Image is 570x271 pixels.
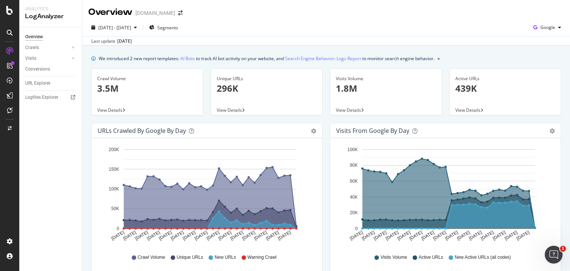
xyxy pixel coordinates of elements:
[138,254,165,261] span: Crawl Volume
[109,186,119,192] text: 100K
[158,230,173,241] text: [DATE]
[25,55,69,62] a: Visits
[182,230,197,241] text: [DATE]
[380,254,407,261] span: Visits Volume
[25,65,50,73] div: Conversions
[97,107,122,113] span: View Details
[456,230,471,241] text: [DATE]
[109,147,119,152] text: 200K
[25,94,58,101] div: Logfiles Explorer
[99,55,435,62] div: We introduced 2 new report templates: to track AI bot activity on your website, and to monitor se...
[180,55,195,62] a: AI Bots
[436,53,442,64] button: close banner
[336,107,361,113] span: View Details
[146,22,181,33] button: Segments
[229,230,244,241] text: [DATE]
[25,79,77,87] a: URL Explorer
[25,65,77,73] a: Conversions
[336,82,436,95] p: 1.8M
[355,226,358,231] text: 0
[91,55,561,62] div: info banner
[217,107,242,113] span: View Details
[504,230,518,241] text: [DATE]
[122,230,137,241] text: [DATE]
[25,94,77,101] a: Logfiles Explorer
[88,6,132,19] div: Overview
[550,128,555,134] div: gear
[98,144,314,247] svg: A chart.
[419,254,443,261] span: Active URLs
[25,44,69,52] a: Crawls
[350,163,358,168] text: 80K
[157,25,178,31] span: Segments
[468,230,483,241] text: [DATE]
[349,230,364,241] text: [DATE]
[25,6,76,12] div: Analytics
[545,246,563,264] iframe: Intercom live chat
[111,206,119,212] text: 50K
[540,24,555,30] span: Google
[110,230,125,241] text: [DATE]
[25,79,50,87] div: URL Explorer
[530,22,564,33] button: Google
[492,230,507,241] text: [DATE]
[336,75,436,82] div: Visits Volume
[217,75,317,82] div: Unique URLs
[135,9,175,17] div: [DOMAIN_NAME]
[109,167,119,172] text: 150K
[455,82,556,95] p: 439K
[350,210,358,215] text: 20K
[350,179,358,184] text: 60K
[97,82,197,95] p: 3.5M
[97,75,197,82] div: Crawl Volume
[134,230,149,241] text: [DATE]
[336,144,552,247] svg: A chart.
[88,22,140,33] button: [DATE] - [DATE]
[515,230,530,241] text: [DATE]
[91,38,132,45] div: Last update
[347,147,358,152] text: 100K
[455,254,511,261] span: New Active URLs (all codes)
[311,128,316,134] div: gear
[480,230,495,241] text: [DATE]
[98,127,186,134] div: URLs Crawled by Google by day
[248,254,276,261] span: Warning Crawl
[409,230,423,241] text: [DATE]
[444,230,459,241] text: [DATE]
[98,25,131,31] span: [DATE] - [DATE]
[170,230,185,241] text: [DATE]
[217,230,232,241] text: [DATE]
[455,75,556,82] div: Active URLs
[25,12,76,21] div: LogAnalyzer
[285,55,361,62] a: Search Engine Behavior: Logs Report
[560,246,566,252] span: 1
[217,82,317,95] p: 296K
[206,230,220,241] text: [DATE]
[432,230,447,241] text: [DATE]
[241,230,256,241] text: [DATE]
[277,230,292,241] text: [DATE]
[253,230,268,241] text: [DATE]
[25,55,36,62] div: Visits
[455,107,481,113] span: View Details
[373,230,388,241] text: [DATE]
[397,230,412,241] text: [DATE]
[146,230,161,241] text: [DATE]
[336,127,409,134] div: Visits from Google by day
[214,254,236,261] span: New URLs
[177,254,203,261] span: Unique URLs
[117,226,119,231] text: 0
[194,230,209,241] text: [DATE]
[25,33,43,41] div: Overview
[178,10,183,16] div: arrow-right-arrow-left
[385,230,400,241] text: [DATE]
[361,230,376,241] text: [DATE]
[420,230,435,241] text: [DATE]
[117,38,132,45] div: [DATE]
[25,44,39,52] div: Crawls
[265,230,280,241] text: [DATE]
[25,33,77,41] a: Overview
[350,195,358,200] text: 40K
